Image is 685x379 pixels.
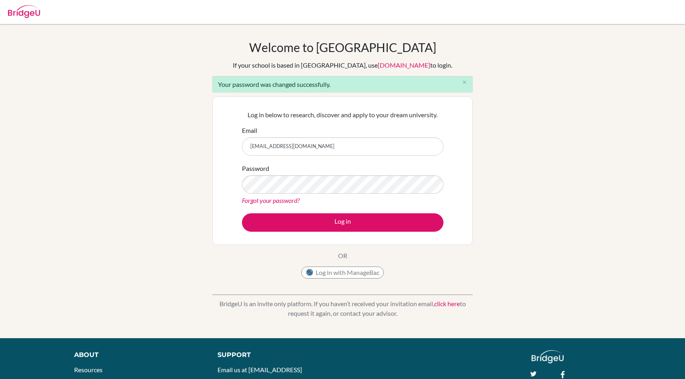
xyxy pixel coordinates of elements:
[378,61,430,69] a: [DOMAIN_NAME]
[242,213,443,232] button: Log in
[218,350,334,360] div: Support
[242,164,269,173] label: Password
[461,79,467,85] i: close
[338,251,347,261] p: OR
[434,300,460,307] a: click here
[242,110,443,120] p: Log in below to research, discover and apply to your dream university.
[212,299,473,318] p: BridgeU is an invite only platform. If you haven’t received your invitation email, to request it ...
[249,40,436,54] h1: Welcome to [GEOGRAPHIC_DATA]
[233,60,452,70] div: If your school is based in [GEOGRAPHIC_DATA], use to login.
[74,350,199,360] div: About
[242,126,257,135] label: Email
[74,366,103,373] a: Resources
[301,267,384,279] button: Log in with ManageBac
[456,76,472,88] button: Close
[242,197,300,204] a: Forgot your password?
[532,350,564,363] img: logo_white@2x-f4f0deed5e89b7ecb1c2cc34c3e3d731f90f0f143d5ea2071677605dd97b5244.png
[8,5,40,18] img: Bridge-U
[212,76,473,92] div: Your password was changed successfully.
